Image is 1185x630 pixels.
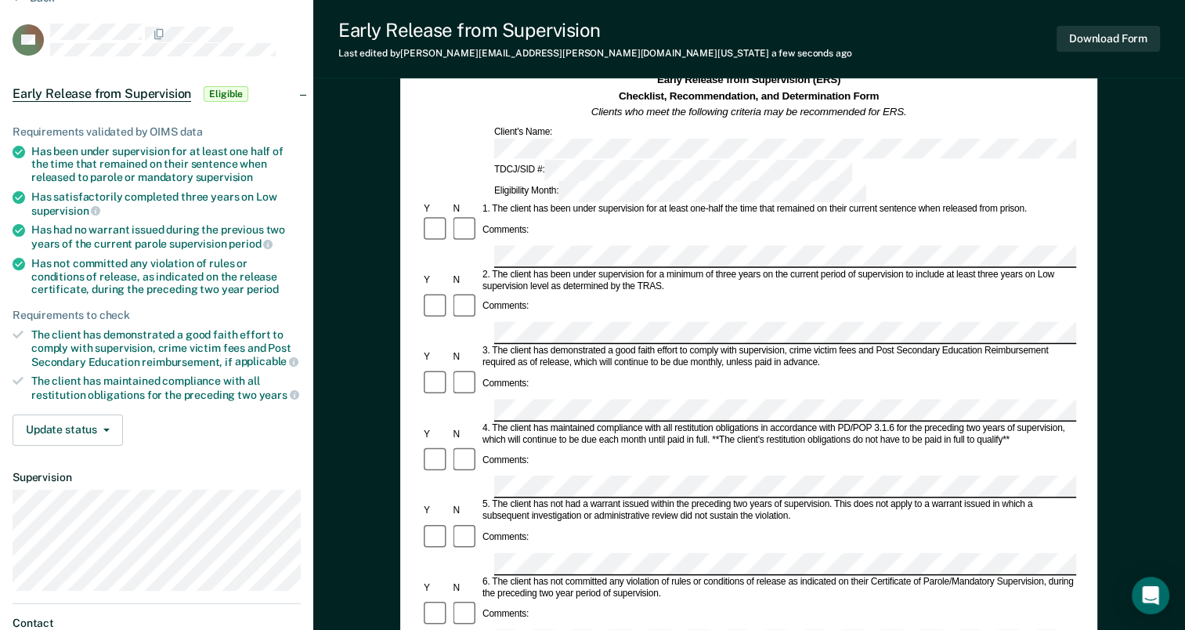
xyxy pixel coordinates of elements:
[421,429,450,440] div: Y
[480,269,1076,292] div: 2. The client has been under supervision for a minimum of three years on the current period of su...
[480,204,1076,215] div: 1. The client has been under supervision for at least one-half the time that remained on their cu...
[421,351,450,363] div: Y
[196,171,253,183] span: supervision
[480,301,531,313] div: Comments:
[247,283,279,295] span: period
[421,505,450,517] div: Y
[657,74,840,86] strong: Early Release from Supervision (ERS)
[492,161,854,182] div: TDCJ/SID #:
[13,471,301,484] dt: Supervision
[619,90,879,102] strong: Checklist, Recommendation, and Determination Form
[480,378,531,389] div: Comments:
[338,48,852,59] div: Last edited by [PERSON_NAME][EMAIL_ADDRESS][PERSON_NAME][DOMAIN_NAME][US_STATE]
[771,48,852,59] span: a few seconds ago
[421,274,450,286] div: Y
[480,609,531,621] div: Comments:
[591,106,907,118] em: Clients who meet the following criteria may be recommended for ERS.
[480,422,1076,446] div: 4. The client has maintained compliance with all restitution obligations in accordance with PD/PO...
[451,274,480,286] div: N
[1057,26,1160,52] button: Download Form
[13,415,123,446] button: Update status
[31,375,301,401] div: The client has maintained compliance with all restitution obligations for the preceding two
[229,237,273,250] span: period
[492,181,869,202] div: Eligibility Month:
[31,205,100,217] span: supervision
[480,532,531,544] div: Comments:
[13,86,191,102] span: Early Release from Supervision
[204,86,248,102] span: Eligible
[480,346,1076,369] div: 3. The client has demonstrated a good faith effort to comply with supervision, crime victim fees ...
[338,19,852,42] div: Early Release from Supervision
[13,617,301,630] dt: Contact
[451,351,480,363] div: N
[451,429,480,440] div: N
[13,125,301,139] div: Requirements validated by OIMS data
[480,224,531,236] div: Comments:
[235,355,298,367] span: applicable
[1132,577,1169,614] div: Open Intercom Messenger
[31,257,301,296] div: Has not committed any violation of rules or conditions of release, as indicated on the release ce...
[480,576,1076,599] div: 6. The client has not committed any violation of rules or conditions of release as indicated on t...
[31,190,301,217] div: Has satisfactorily completed three years on Low
[480,455,531,467] div: Comments:
[31,328,301,368] div: The client has demonstrated a good faith effort to comply with supervision, crime victim fees and...
[480,499,1076,523] div: 5. The client has not had a warrant issued within the preceding two years of supervision. This do...
[31,145,301,184] div: Has been under supervision for at least one half of the time that remained on their sentence when...
[31,223,301,250] div: Has had no warrant issued during the previous two years of the current parole supervision
[259,389,299,401] span: years
[421,204,450,215] div: Y
[13,309,301,322] div: Requirements to check
[421,582,450,594] div: Y
[451,582,480,594] div: N
[451,204,480,215] div: N
[451,505,480,517] div: N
